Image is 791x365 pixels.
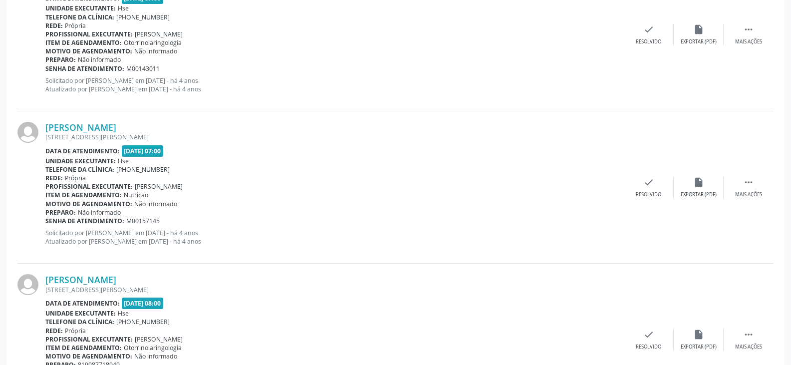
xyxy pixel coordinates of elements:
[45,274,116,285] a: [PERSON_NAME]
[126,217,160,225] span: M00157145
[45,47,132,55] b: Motivo de agendamento:
[45,335,133,344] b: Profissional executante:
[45,299,120,308] b: Data de atendimento:
[134,352,177,361] span: Não informado
[636,344,661,351] div: Resolvido
[45,122,116,133] a: [PERSON_NAME]
[45,174,63,182] b: Rede:
[45,13,114,21] b: Telefone da clínica:
[126,64,160,73] span: M00143011
[643,24,654,35] i: check
[45,30,133,38] b: Profissional executante:
[643,329,654,340] i: check
[45,191,122,199] b: Item de agendamento:
[124,38,182,47] span: Otorrinolaringologia
[743,329,754,340] i: 
[17,122,38,143] img: img
[45,229,624,246] p: Solicitado por [PERSON_NAME] em [DATE] - há 4 anos Atualizado por [PERSON_NAME] em [DATE] - há 4 ...
[743,24,754,35] i: 
[45,286,624,294] div: [STREET_ADDRESS][PERSON_NAME]
[45,76,624,93] p: Solicitado por [PERSON_NAME] em [DATE] - há 4 anos Atualizado por [PERSON_NAME] em [DATE] - há 4 ...
[45,64,124,73] b: Senha de atendimento:
[116,13,170,21] span: [PHONE_NUMBER]
[118,4,129,12] span: Hse
[693,329,704,340] i: insert_drive_file
[45,147,120,155] b: Data de atendimento:
[681,344,717,351] div: Exportar (PDF)
[134,47,177,55] span: Não informado
[45,182,133,191] b: Profissional executante:
[45,165,114,174] b: Telefone da clínica:
[681,38,717,45] div: Exportar (PDF)
[45,133,624,141] div: [STREET_ADDRESS][PERSON_NAME]
[45,55,76,64] b: Preparo:
[681,191,717,198] div: Exportar (PDF)
[45,327,63,335] b: Rede:
[135,30,183,38] span: [PERSON_NAME]
[735,344,762,351] div: Mais ações
[118,309,129,318] span: Hse
[78,208,121,217] span: Não informado
[45,157,116,165] b: Unidade executante:
[45,208,76,217] b: Preparo:
[45,200,132,208] b: Motivo de agendamento:
[643,177,654,188] i: check
[45,21,63,30] b: Rede:
[45,352,132,361] b: Motivo de agendamento:
[735,38,762,45] div: Mais ações
[45,38,122,47] b: Item de agendamento:
[693,177,704,188] i: insert_drive_file
[116,318,170,326] span: [PHONE_NUMBER]
[45,318,114,326] b: Telefone da clínica:
[693,24,704,35] i: insert_drive_file
[17,274,38,295] img: img
[124,191,148,199] span: Nutricao
[636,38,661,45] div: Resolvido
[116,165,170,174] span: [PHONE_NUMBER]
[135,182,183,191] span: [PERSON_NAME]
[735,191,762,198] div: Mais ações
[743,177,754,188] i: 
[45,309,116,318] b: Unidade executante:
[65,174,86,182] span: Própria
[636,191,661,198] div: Resolvido
[124,344,182,352] span: Otorrinolaringologia
[134,200,177,208] span: Não informado
[122,298,164,309] span: [DATE] 08:00
[118,157,129,165] span: Hse
[45,344,122,352] b: Item de agendamento:
[65,21,86,30] span: Própria
[45,217,124,225] b: Senha de atendimento:
[135,335,183,344] span: [PERSON_NAME]
[45,4,116,12] b: Unidade executante:
[65,327,86,335] span: Própria
[122,145,164,157] span: [DATE] 07:00
[78,55,121,64] span: Não informado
